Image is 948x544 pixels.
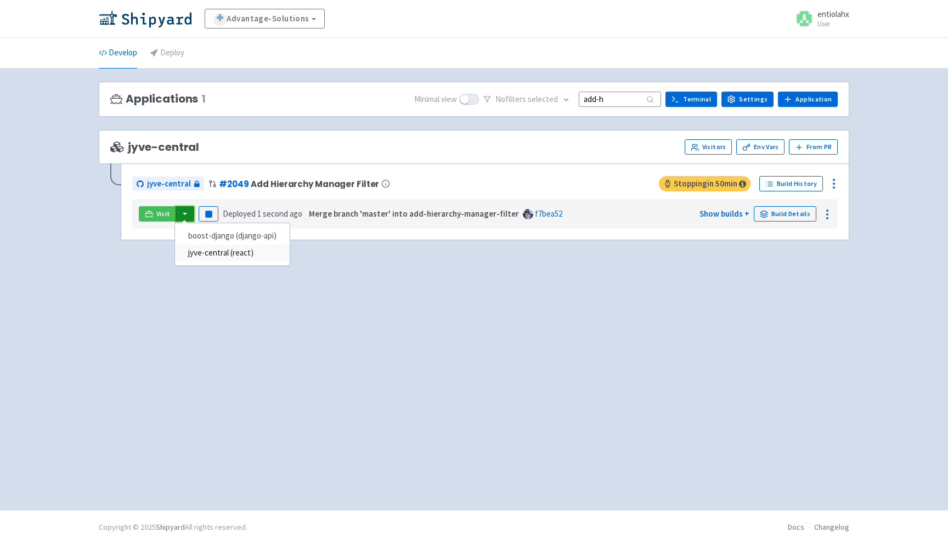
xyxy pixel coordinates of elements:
[219,178,249,190] a: #2049
[665,92,717,107] a: Terminal
[175,228,290,245] a: boost-django (django-api)
[139,206,176,222] a: Visit
[205,9,325,29] a: Advantage-Solutions
[110,93,206,105] h3: Applications
[817,9,849,19] span: entiolahx
[659,176,751,191] span: Stopping in 50 min
[414,93,457,106] span: Minimal view
[685,139,732,155] a: Visitors
[789,139,838,155] button: From PR
[736,139,785,155] a: Env Vars
[789,10,849,27] a: entiolahx User
[528,94,558,104] span: selected
[175,245,290,262] a: jyve-central (react)
[817,20,849,27] small: User
[156,522,185,532] a: Shipyard
[251,179,379,189] span: Add Hierarchy Manager Filter
[814,522,849,532] a: Changelog
[199,206,218,222] button: Pause
[778,92,838,107] a: Application
[788,522,804,532] a: Docs
[132,177,204,191] a: jyve-central
[257,208,302,219] time: 1 second ago
[201,93,206,105] span: 1
[759,176,823,191] a: Build History
[156,209,171,218] span: Visit
[579,92,661,106] input: Search...
[721,92,774,107] a: Settings
[110,141,199,154] span: jyve-central
[535,208,562,219] a: f7bea52
[495,93,558,106] span: No filter s
[699,208,749,219] a: Show builds +
[99,10,191,27] img: Shipyard logo
[99,38,137,69] a: Develop
[223,208,302,219] span: Deployed
[150,38,184,69] a: Deploy
[754,206,816,222] a: Build Details
[99,522,247,533] div: Copyright © 2025 All rights reserved.
[309,208,519,219] strong: Merge branch 'master' into add-hierarchy-manager-filter
[147,178,191,190] span: jyve-central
